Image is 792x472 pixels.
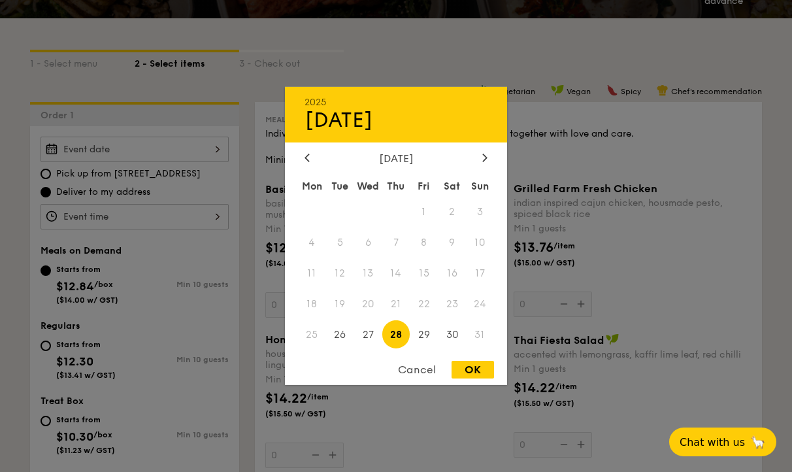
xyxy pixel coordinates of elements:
div: Sat [438,175,466,198]
span: 3 [466,198,494,226]
span: 🦙 [750,435,766,450]
div: Sun [466,175,494,198]
div: Fri [410,175,438,198]
span: 28 [382,320,410,348]
span: 7 [382,229,410,257]
div: Wed [354,175,382,198]
span: 16 [438,260,466,288]
span: 2 [438,198,466,226]
div: OK [452,361,494,379]
span: 30 [438,320,466,348]
span: 23 [438,290,466,318]
span: 12 [326,260,354,288]
span: 27 [354,320,382,348]
span: 29 [410,320,438,348]
button: Chat with us🦙 [669,428,776,456]
span: 21 [382,290,410,318]
div: Cancel [385,361,449,379]
span: 20 [354,290,382,318]
span: 15 [410,260,438,288]
div: Tue [326,175,354,198]
span: 6 [354,229,382,257]
span: 22 [410,290,438,318]
div: Mon [298,175,326,198]
span: 25 [298,320,326,348]
span: 11 [298,260,326,288]
span: 4 [298,229,326,257]
span: 18 [298,290,326,318]
span: 24 [466,290,494,318]
span: 1 [410,198,438,226]
span: 31 [466,320,494,348]
span: 10 [466,229,494,257]
span: 9 [438,229,466,257]
div: Thu [382,175,410,198]
div: [DATE] [305,108,487,133]
span: 14 [382,260,410,288]
div: 2025 [305,97,487,108]
span: Chat with us [680,436,745,448]
span: 13 [354,260,382,288]
div: [DATE] [305,152,487,165]
span: 17 [466,260,494,288]
span: 5 [326,229,354,257]
span: 19 [326,290,354,318]
span: 8 [410,229,438,257]
span: 26 [326,320,354,348]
